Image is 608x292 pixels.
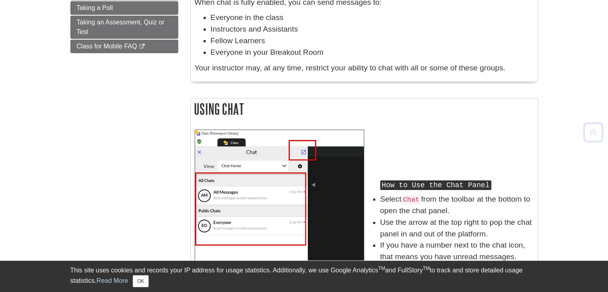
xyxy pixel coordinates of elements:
a: Taking an Assessment, Quiz or Test [70,16,178,39]
li: Everyone in your Breakout Room [211,47,534,58]
a: Read More [96,277,128,284]
sup: TM [378,266,385,271]
li: Use the arrow at the top right to pop the chat panel in and out of the platform. [211,217,534,240]
li: Fellow Learners [211,35,534,47]
a: Back to Top [580,127,606,138]
p: Your instructor may, at any time, restrict your ability to chat with all or some of these groups. [195,62,534,74]
button: Close [133,275,148,287]
a: Taking a Poll [70,1,178,15]
kbd: How to Use the Chat Panel [380,180,491,190]
span: Taking a Poll [77,4,113,11]
code: Chat [401,195,421,204]
a: Class for Mobile FAQ [70,40,178,53]
li: If you have a number next to the chat icon, that means you have unread messages. [211,240,534,263]
sup: TM [423,266,430,271]
span: Taking an Assessment, Quiz or Test [77,19,165,35]
li: Select from the toolbar at the bottom to open the chat panel. [211,194,534,217]
h2: Using Chat [191,98,538,120]
li: Instructors and Assistants [211,24,534,35]
li: Everyone in the class [211,12,534,24]
i: This link opens in a new window [139,44,146,49]
span: Class for Mobile FAQ [77,43,137,50]
div: This site uses cookies and records your IP address for usage statistics. Additionally, we use Goo... [70,266,538,287]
